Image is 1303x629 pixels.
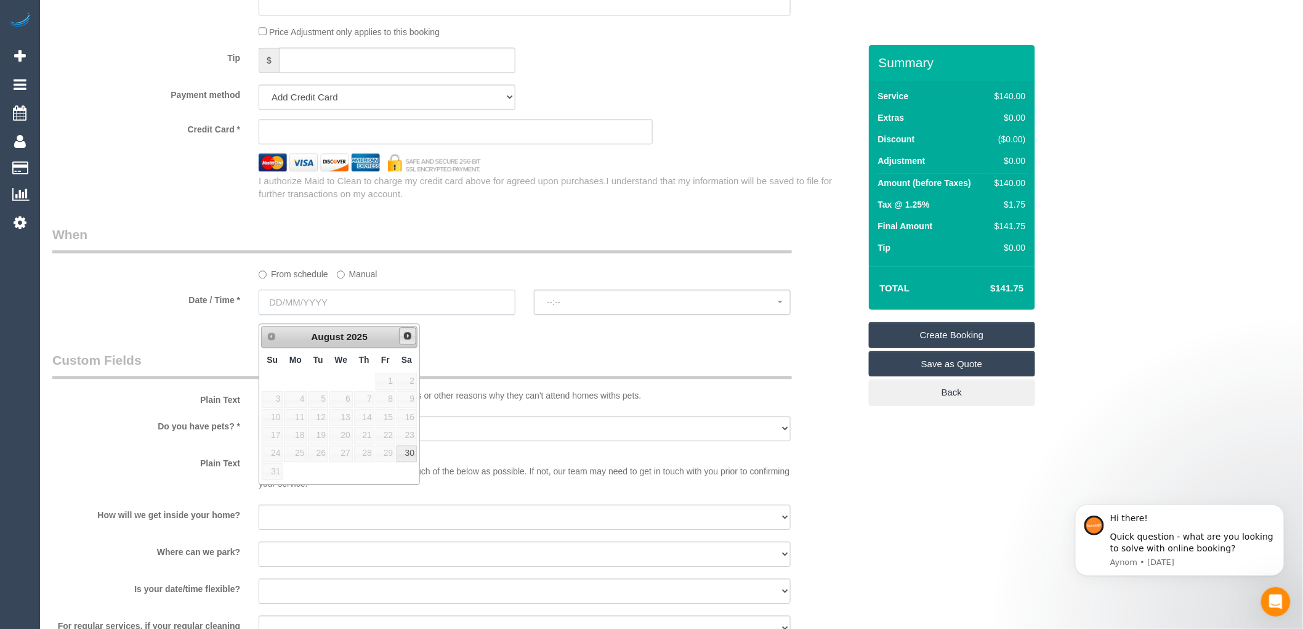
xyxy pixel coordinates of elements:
[262,427,283,444] span: 17
[878,90,909,102] label: Service
[547,297,778,307] span: --:--
[376,391,395,408] span: 8
[259,264,328,280] label: From schedule
[879,55,1029,70] h3: Summary
[990,198,1025,211] div: $1.75
[878,241,891,254] label: Tip
[347,331,368,342] span: 2025
[990,90,1025,102] div: $140.00
[399,327,416,344] a: Next
[308,427,328,444] span: 19
[259,47,279,73] span: $
[359,355,369,365] span: Thursday
[990,177,1025,189] div: $140.00
[397,373,417,389] span: 2
[397,391,417,408] span: 9
[284,445,307,462] span: 25
[878,112,905,124] label: Extras
[43,453,249,469] label: Plain Text
[953,283,1023,294] h4: $141.75
[354,409,374,426] span: 14
[376,427,395,444] span: 22
[869,322,1035,348] a: Create Booking
[259,453,791,490] p: If you have time, please let us know as much of the below as possible. If not, our team may need ...
[376,445,395,462] span: 29
[52,225,792,253] legend: When
[329,391,353,408] span: 6
[259,290,515,315] input: DD/MM/YYYY
[249,153,490,171] img: credit cards
[308,445,328,462] span: 26
[43,47,249,64] label: Tip
[43,84,249,101] label: Payment method
[262,445,283,462] span: 24
[990,133,1025,145] div: ($0.00)
[43,578,249,595] label: Is your date/time flexible?
[376,373,395,389] span: 1
[262,391,283,408] span: 3
[262,463,283,480] span: 31
[381,355,390,365] span: Friday
[43,389,249,406] label: Plain Text
[403,331,413,341] span: Next
[337,264,377,280] label: Manual
[878,177,971,189] label: Amount (before Taxes)
[335,355,348,365] span: Wednesday
[311,331,344,342] span: August
[880,283,910,293] strong: Total
[337,270,345,278] input: Manual
[7,12,32,30] img: Automaid Logo
[269,126,642,137] iframe: Secure card payment input frame
[249,174,868,201] div: I authorize Maid to Clean to charge my credit card above for agreed upon purchases.
[869,351,1035,377] a: Save as Quote
[263,328,280,345] a: Prev
[43,542,249,558] label: Where can we park?
[878,198,930,211] label: Tax @ 1.25%
[329,409,353,426] span: 13
[990,112,1025,124] div: $0.00
[397,445,417,462] a: 30
[52,351,792,379] legend: Custom Fields
[1261,587,1291,617] iframe: Intercom live chat
[43,416,249,432] label: Do you have pets? *
[878,220,933,232] label: Final Amount
[43,119,249,136] label: Credit Card *
[267,331,276,341] span: Prev
[308,391,328,408] span: 5
[354,427,374,444] span: 21
[262,409,283,426] span: 10
[990,241,1025,254] div: $0.00
[284,427,307,444] span: 18
[397,409,417,426] span: 16
[43,505,249,521] label: How will we get inside your home?
[354,391,374,408] span: 7
[313,355,323,365] span: Tuesday
[1057,486,1303,596] iframe: Intercom notifications message
[259,270,267,278] input: From schedule
[990,155,1025,167] div: $0.00
[878,155,926,167] label: Adjustment
[376,409,395,426] span: 15
[269,27,440,37] span: Price Adjustment only applies to this booking
[43,290,249,306] label: Date / Time *
[329,427,353,444] span: 20
[401,355,412,365] span: Saturday
[284,391,307,408] span: 4
[534,290,791,315] button: --:--
[869,379,1035,405] a: Back
[289,355,302,365] span: Monday
[267,355,278,365] span: Sunday
[308,409,328,426] span: 12
[284,409,307,426] span: 11
[259,389,791,402] p: Some of our cleaning teams have allergies or other reasons why they can't attend homes withs pets.
[878,133,915,145] label: Discount
[990,220,1025,232] div: $141.75
[354,445,374,462] span: 28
